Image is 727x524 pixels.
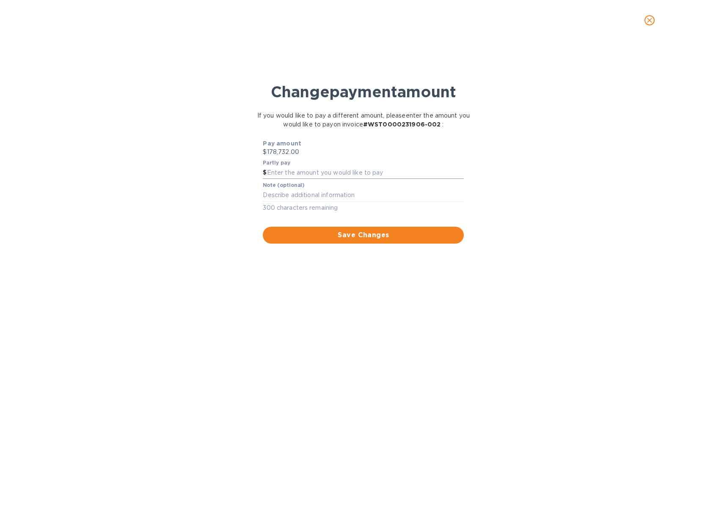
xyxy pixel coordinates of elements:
[263,203,464,213] p: 300 characters remaining
[639,10,660,30] button: close
[251,111,476,129] p: If you would like to pay a different amount, please enter the amount you would like to pay on inv...
[263,167,267,179] div: $
[271,82,456,101] b: Change payment amount
[263,140,301,147] b: Pay amount
[263,160,291,165] label: Partly pay
[263,227,464,244] button: Save Changes
[267,167,464,179] input: Enter the amount you would like to pay
[263,148,464,156] p: $178,732.00
[263,183,304,188] label: Note (optional)
[363,121,441,128] b: # WST0000231906-002
[270,230,457,240] span: Save Changes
